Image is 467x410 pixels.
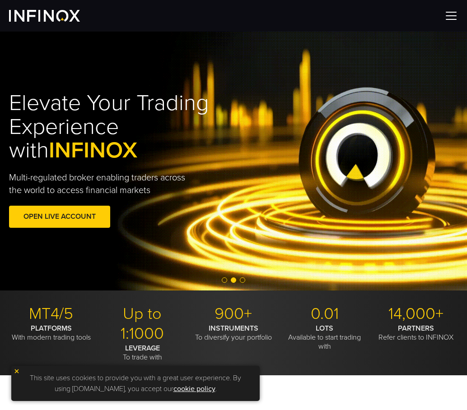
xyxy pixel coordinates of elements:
[31,324,72,333] strong: PLATFORMS
[173,384,215,393] a: cookie policy
[374,324,458,342] p: Refer clients to INFINOX
[16,370,255,396] p: This site uses cookies to provide you with a great user experience. By using [DOMAIN_NAME], you a...
[209,324,258,333] strong: INSTRUMENTS
[9,206,110,228] a: OPEN LIVE ACCOUNT
[374,304,458,324] p: 14,000+
[14,368,20,374] img: yellow close icon
[9,91,247,162] h1: Elevate Your Trading Experience with
[100,344,185,362] p: To trade with
[191,304,276,324] p: 900+
[125,344,160,353] strong: LEVERAGE
[240,277,245,283] span: Go to slide 3
[316,324,333,333] strong: LOTS
[191,324,276,342] p: To diversify your portfolio
[282,324,367,351] p: Available to start trading with
[222,277,227,283] span: Go to slide 1
[282,304,367,324] p: 0.01
[49,137,137,164] span: INFINOX
[100,304,185,344] p: Up to 1:1000
[398,324,434,333] strong: PARTNERS
[9,324,93,342] p: With modern trading tools
[231,277,236,283] span: Go to slide 2
[9,304,93,324] p: MT4/5
[9,171,199,197] p: Multi-regulated broker enabling traders across the world to access financial markets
